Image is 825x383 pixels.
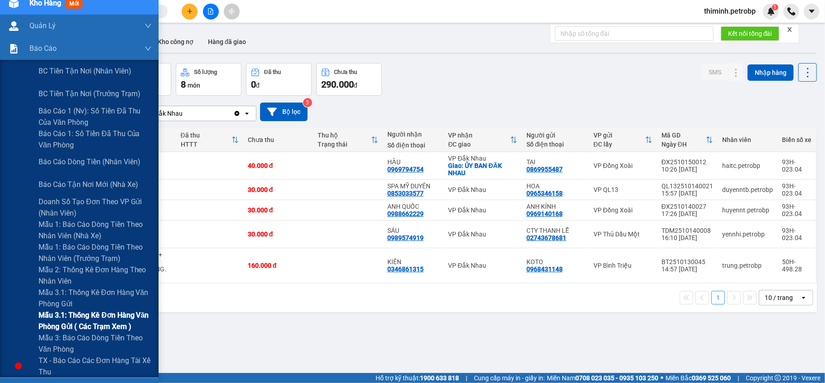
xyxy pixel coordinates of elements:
[354,82,357,89] span: đ
[313,128,383,152] th: Toggle SortBy
[765,293,793,302] div: 10 / trang
[589,128,657,152] th: Toggle SortBy
[808,7,816,15] span: caret-down
[39,65,131,77] span: BC tiền tận nơi (nhân viên)
[248,186,309,193] div: 30.000 đ
[248,206,309,214] div: 30.000 đ
[420,374,459,382] strong: 1900 633 818
[387,203,439,210] div: ANH QUỐC
[449,206,517,214] div: VP Đắk Nhau
[782,158,811,173] div: 93H-023.04
[321,79,354,90] span: 290.000
[748,64,794,81] button: Nhập hàng
[782,136,811,143] div: Biển số xe
[593,262,652,269] div: VP Bình Triệu
[248,162,309,169] div: 40.000 đ
[526,182,584,190] div: HOA
[782,182,811,197] div: 93H-023.04
[575,374,658,382] strong: 0708 023 035 - 0935 103 250
[256,82,260,89] span: đ
[318,132,371,139] div: Thu hộ
[387,166,424,173] div: 0969794754
[449,141,510,148] div: ĐC giao
[39,196,152,219] span: Doanh số tạo đơn theo VP gửi (nhân viên)
[182,4,198,20] button: plus
[145,45,152,52] span: down
[145,22,152,29] span: down
[224,4,240,20] button: aim
[466,373,467,383] span: |
[697,5,763,17] span: thiminh.petrobp
[661,227,713,234] div: TDM2510140008
[387,131,439,138] div: Người nhận
[722,231,773,238] div: yennhi.petrobp
[782,203,811,217] div: 93H-023.04
[39,219,152,241] span: Mẫu 1: Báo cáo dòng tiền theo nhân viên (nhà xe)
[773,4,777,10] span: 1
[39,241,152,264] span: Mẫu 1: Báo cáo dòng tiền theo nhân viên (trưởng trạm)
[207,8,214,15] span: file-add
[449,262,517,269] div: VP Đắk Nhau
[316,63,382,96] button: Chưa thu290.000đ
[246,63,312,96] button: Đã thu0đ
[449,162,517,177] div: Giao: ỦY BAN ĐĂK NHAU
[39,287,152,309] span: Mẫu 3.1: Thống kê đơn hàng văn phòng gửi
[248,262,309,269] div: 160.000 đ
[593,162,652,169] div: VP Đồng Xoài
[248,136,309,143] div: Chưa thu
[39,179,138,190] span: Báo cáo tận nơi mới (nhà xe)
[800,294,807,301] svg: open
[526,203,584,210] div: ANH KÍNH
[593,141,645,148] div: ĐC lấy
[39,128,152,151] span: Báo cáo 1: Số tiền đã thu của văn phòng
[722,162,773,169] div: haitc.petrobp
[661,210,713,217] div: 17:26 [DATE]
[526,234,566,241] div: 02743678681
[593,132,645,139] div: VP gửi
[248,231,309,238] div: 30.000 đ
[661,182,713,190] div: QL132510140021
[449,231,517,238] div: VP Đắk Nhau
[194,69,217,75] div: Số lượng
[176,63,241,96] button: Số lượng8món
[692,374,731,382] strong: 0369 525 060
[243,110,251,117] svg: open
[666,373,731,383] span: Miền Bắc
[661,265,713,273] div: 14:57 [DATE]
[187,8,193,15] span: plus
[387,258,439,265] div: KIÊN
[593,231,652,238] div: VP Thủ Dầu Một
[449,132,510,139] div: VP nhận
[387,142,439,149] div: Số điện thoại
[376,373,459,383] span: Hỗ trợ kỹ thuật:
[526,141,584,148] div: Số điện thoại
[775,375,781,381] span: copyright
[772,4,778,10] sup: 1
[201,31,253,53] button: Hàng đã giao
[39,355,152,378] span: TX - Báo cáo các đơn hàng tài xế thu
[449,155,517,162] div: VP Đắk Nhau
[188,82,200,89] span: món
[387,265,424,273] div: 0346861315
[387,234,424,241] div: 0989574919
[767,7,775,15] img: icon-new-feature
[526,190,563,197] div: 0965346158
[526,227,584,234] div: CTY THANH LỄ
[722,186,773,193] div: duyenntb.petrobp
[661,376,663,380] span: ⚪️
[387,190,424,197] div: 0853033577
[526,132,584,139] div: Người gửi
[29,43,57,54] span: Báo cáo
[39,332,152,355] span: Mẫu 3: Báo cáo dòng tiền theo văn phòng
[176,128,243,152] th: Toggle SortBy
[228,8,235,15] span: aim
[661,141,706,148] div: Ngày ĐH
[303,98,312,107] sup: 3
[661,158,713,166] div: ĐX2510150012
[387,158,439,166] div: HẬU
[29,20,56,31] span: Quản Lý
[738,373,739,383] span: |
[203,4,219,20] button: file-add
[318,141,371,148] div: Trạng thái
[786,26,793,33] span: close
